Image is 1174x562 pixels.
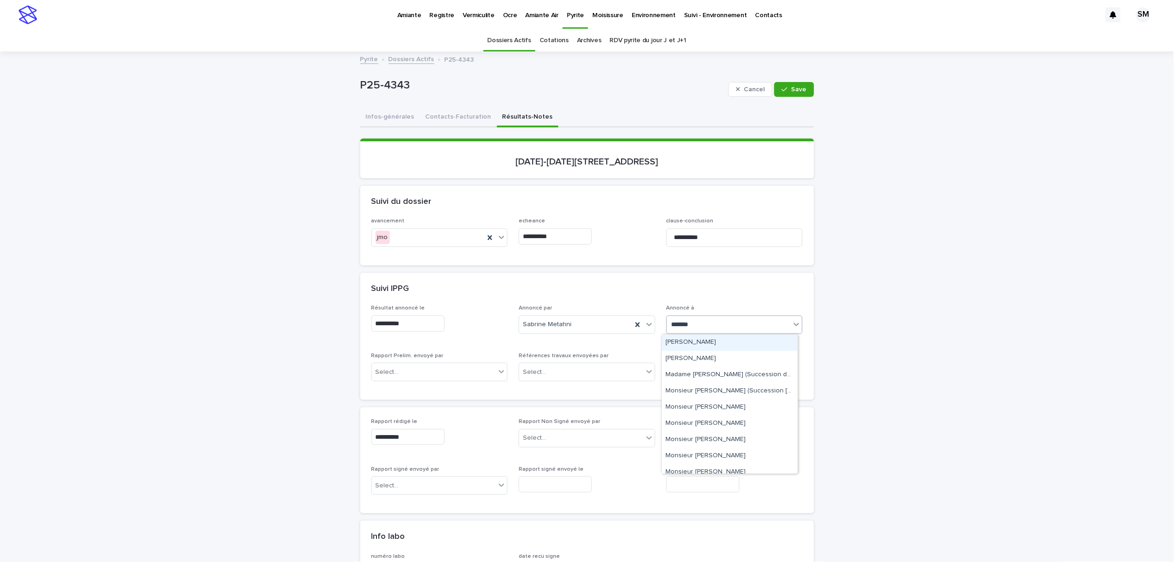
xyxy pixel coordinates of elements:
span: Annoncé à [666,305,695,311]
span: Sabrine Metahni [523,320,571,329]
div: Select... [523,367,546,377]
button: Contacts-Facturation [420,108,497,127]
span: Cancel [744,86,765,93]
div: Monsieur Daniel Boyer [662,416,798,432]
div: Daniel Meunier [662,351,798,367]
a: Archives [577,30,602,51]
a: RDV pyrite du jour J et J+1 [610,30,687,51]
div: Monsieur Daniel Côté [662,448,798,464]
div: Monsieur Daniel Di Angelis [662,464,798,480]
span: date recu signe [519,554,560,559]
div: Select... [376,481,399,491]
span: clause-conclusion [666,218,714,224]
button: Résultats-Notes [497,108,559,127]
p: P25-4343 [445,54,474,64]
div: jmo [376,231,390,244]
h2: Info labo [371,532,405,542]
p: [DATE]-[DATE][STREET_ADDRESS] [371,156,803,167]
a: Dossiers Actifs [389,53,434,64]
button: Cancel [728,82,773,97]
span: Rapport signé envoyé par [371,467,439,472]
div: Monsieur Daniel Curadeau [662,432,798,448]
div: Monsieur Daniel Beauchamp [662,399,798,416]
span: Rapport rédigé le [371,419,418,424]
span: Rapport signé envoyé le [519,467,584,472]
span: Références travaux envoyées par [519,353,609,359]
button: Save [774,82,814,97]
h2: Suivi du dossier [371,197,432,207]
a: Pyrite [360,53,378,64]
div: Monsieur Daniel Basin (Succession Marie Féral) [662,383,798,399]
h2: Suivi IPPG [371,284,409,294]
button: Infos-générales [360,108,420,127]
span: echeance [519,218,545,224]
div: Select... [523,433,546,443]
a: Cotations [540,30,569,51]
div: Daniel Gareau [662,335,798,351]
span: Save [791,86,807,93]
span: Rapport Prelim. envoyé par [371,353,444,359]
span: Résultat annoncé le [371,305,425,311]
div: Madame Marie-Ève Duclos (Succession de Daniel Duclos) [662,367,798,383]
div: SM [1136,7,1151,22]
span: avancement [371,218,405,224]
span: Annoncé par [519,305,552,311]
a: Dossiers Actifs [488,30,531,51]
span: numéro labo [371,554,405,559]
img: stacker-logo-s-only.png [19,6,37,24]
p: P25-4343 [360,79,725,92]
span: Rapport Non Signé envoyé par [519,419,600,424]
div: Select... [376,367,399,377]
